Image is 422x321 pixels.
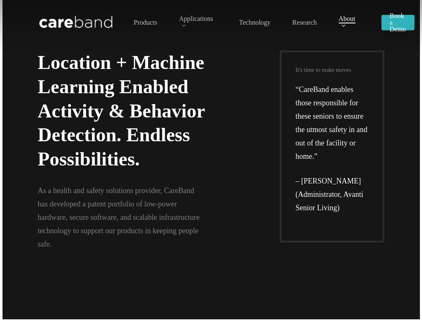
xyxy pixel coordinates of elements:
a: Book a Demo [381,13,414,33]
span: Book a Demo [390,12,406,33]
p: “CareBand enables those responsible for these seniors to ensure the utmost safety in and out of t... [295,83,368,174]
a: Products [134,19,157,26]
p: It's time to make moves [295,66,368,74]
span: About [339,15,356,22]
a: About [339,15,360,29]
h1: Location + Machine Learning Enabled Activity & Behavior Detection. Endless Possibilities. [38,51,223,171]
a: Technology [239,19,271,26]
span: Applications [179,15,213,22]
p: As a health and safety solutions provider, CareBand has developed a patent portfolio of low-power... [38,184,223,251]
a: Research [292,19,317,26]
a: Applications [179,15,217,29]
p: – [PERSON_NAME] (Administrator, Avanti Senior Living) [295,174,368,214]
